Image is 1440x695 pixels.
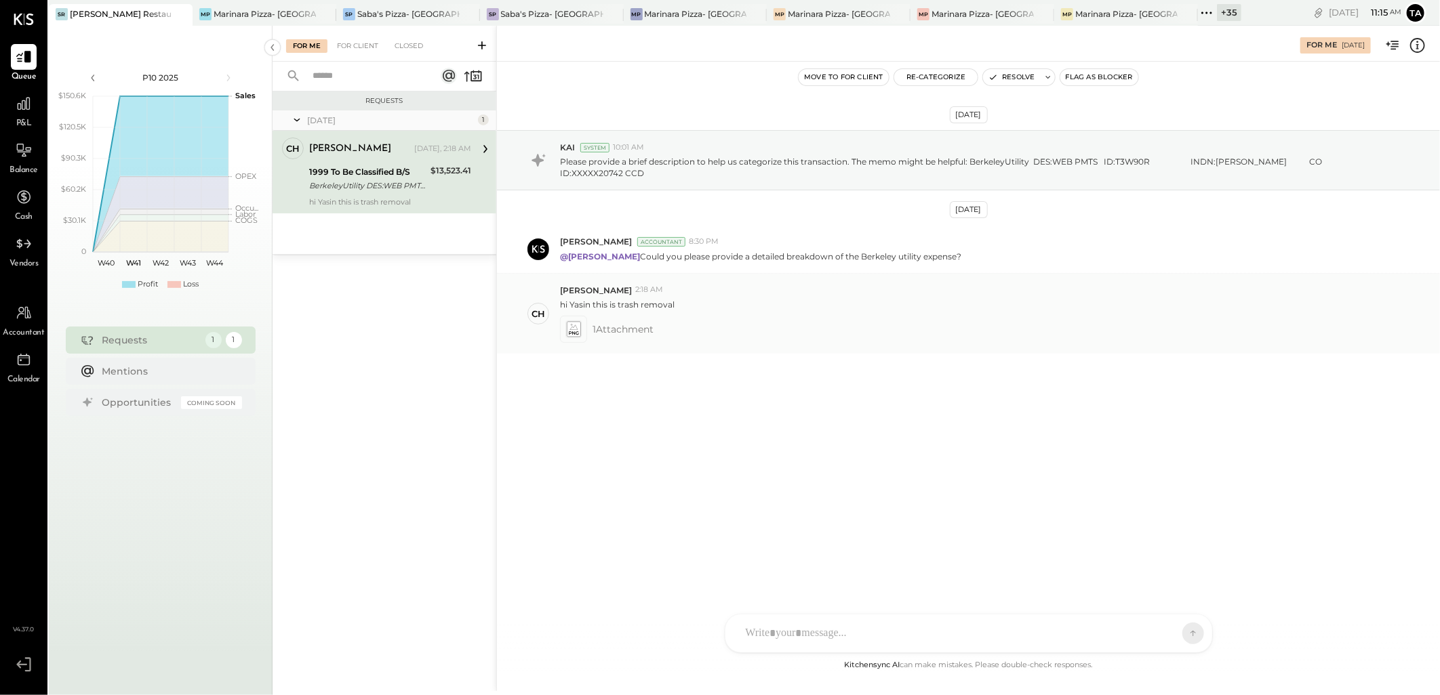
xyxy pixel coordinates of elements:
[235,91,256,100] text: Sales
[343,8,355,20] div: SP
[1061,8,1073,20] div: MP
[183,279,199,290] div: Loss
[307,114,475,126] div: [DATE]
[478,114,489,125] div: 1
[950,106,988,123] div: [DATE]
[580,143,609,152] div: System
[181,396,242,409] div: Coming Soon
[983,69,1040,85] button: Resolve
[1342,41,1365,50] div: [DATE]
[214,8,316,20] div: Marinara Pizza- [GEOGRAPHIC_DATA]
[1,184,47,224] a: Cash
[593,316,654,343] span: 1 Attachment
[235,171,257,181] text: OPEX
[9,258,39,270] span: Vendors
[388,39,430,53] div: Closed
[9,165,38,177] span: Balance
[1217,4,1241,21] div: + 35
[532,308,545,320] div: ch
[774,8,786,20] div: MP
[560,285,632,296] span: [PERSON_NAME]
[286,142,300,155] div: ch
[309,179,426,192] div: BerkeleyUtility DES:WEB PMTS ID:T3W90R INDN:[PERSON_NAME] CO ID:XXXXX20742 CCD
[1312,5,1325,20] div: copy link
[1306,40,1337,51] div: For Me
[414,144,471,154] div: [DATE], 2:18 AM
[61,153,86,163] text: $90.3K
[917,8,929,20] div: MP
[1060,69,1138,85] button: Flag as Blocker
[689,236,719,247] span: 8:30 PM
[1,231,47,270] a: Vendors
[199,8,212,20] div: MP
[81,247,86,256] text: 0
[98,258,115,268] text: W40
[3,327,45,339] span: Accountant
[1,300,47,339] a: Accountant
[1329,6,1401,19] div: [DATE]
[102,333,199,347] div: Requests
[58,91,86,100] text: $150.6K
[226,332,242,348] div: 1
[560,299,675,310] p: hi Yasin this is trash removal
[15,211,33,224] span: Cash
[932,8,1034,20] div: Marinara Pizza- [GEOGRAPHIC_DATA]
[431,164,471,177] div: $13,523.41
[63,215,86,225] text: $30.1K
[12,71,37,83] span: Queue
[235,203,258,213] text: Occu...
[103,72,218,83] div: P10 2025
[1,138,47,177] a: Balance
[102,364,235,378] div: Mentions
[631,8,643,20] div: MP
[487,8,499,20] div: SP
[894,69,978,85] button: Re-Categorize
[1,91,47,130] a: P&L
[637,237,685,247] div: Accountant
[1,44,47,83] a: Queue
[560,236,632,247] span: [PERSON_NAME]
[1405,2,1426,24] button: Ta
[61,184,86,194] text: $60.2K
[153,258,169,268] text: W42
[206,258,224,268] text: W44
[126,258,141,268] text: W41
[635,285,663,295] span: 2:18 AM
[309,197,471,207] div: hi Yasin this is trash removal
[788,8,890,20] div: Marinara Pizza- [GEOGRAPHIC_DATA]
[235,209,256,219] text: Labor
[613,142,644,153] span: 10:01 AM
[560,251,640,261] strong: @[PERSON_NAME]
[138,279,158,290] div: Profit
[799,69,889,85] button: Move to for client
[309,165,426,179] div: 1999 To Be Classified B/S
[102,396,174,409] div: Opportunities
[330,39,385,53] div: For Client
[560,142,575,153] span: KAI
[59,122,86,131] text: $120.5K
[501,8,603,20] div: Saba's Pizza- [GEOGRAPHIC_DATA]
[309,142,391,156] div: [PERSON_NAME]
[1,347,47,386] a: Calendar
[235,215,258,225] text: COGS
[645,8,747,20] div: Marinara Pizza- [GEOGRAPHIC_DATA].
[180,258,196,268] text: W43
[950,201,988,218] div: [DATE]
[1075,8,1178,20] div: Marinara Pizza- [GEOGRAPHIC_DATA]
[16,118,32,130] span: P&L
[205,332,222,348] div: 1
[7,374,40,386] span: Calendar
[357,8,460,20] div: Saba's Pizza- [GEOGRAPHIC_DATA]
[560,251,961,262] p: Could you please provide a detailed breakdown of the Berkeley utility expense?
[560,156,1386,179] p: Please provide a brief description to help us categorize this transaction. The memo might be help...
[56,8,68,20] div: SR
[70,8,172,20] div: [PERSON_NAME] Restaurant & Deli
[279,96,489,106] div: Requests
[286,39,327,53] div: For Me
